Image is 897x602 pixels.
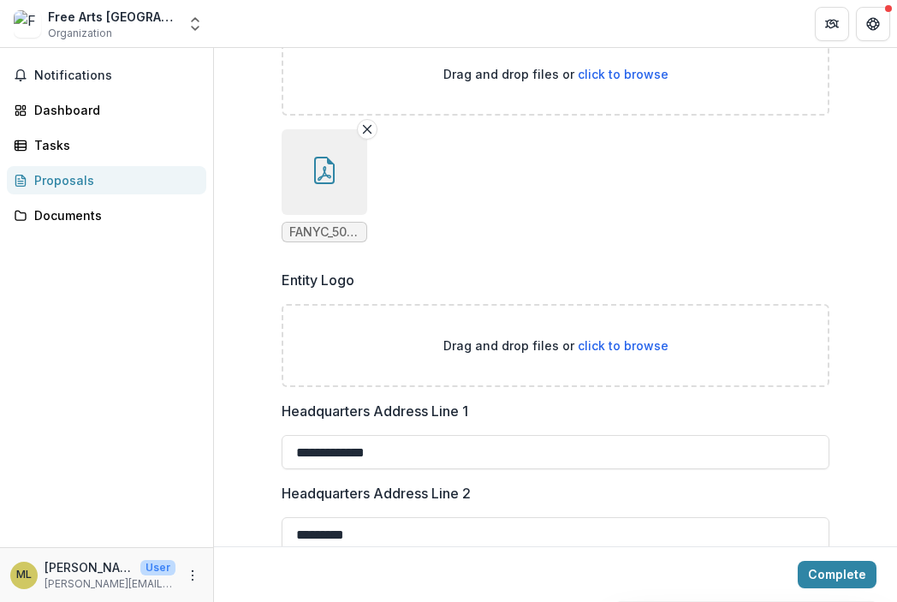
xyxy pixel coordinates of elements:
div: Proposals [34,171,193,189]
div: Documents [34,206,193,224]
p: Drag and drop files or [443,337,668,355]
button: Get Help [856,7,890,41]
p: [PERSON_NAME] [45,558,134,576]
button: Remove File [357,119,377,140]
div: Dashboard [34,101,193,119]
button: Partners [815,7,849,41]
a: Tasks [7,131,206,159]
button: More [182,565,203,586]
p: User [140,560,175,575]
button: Open entity switcher [183,7,207,41]
span: click to browse [578,67,668,81]
img: Free Arts NYC [14,10,41,38]
div: Remove FileFANYC_501c3.pdf [282,129,367,242]
div: Melissa Levinsohn [16,569,32,581]
span: Organization [48,26,112,41]
p: [PERSON_NAME][EMAIL_ADDRESS][DOMAIN_NAME] [45,576,175,592]
p: Headquarters Address Line 1 [282,401,468,421]
p: Entity Logo [282,270,354,290]
a: Proposals [7,166,206,194]
div: Free Arts [GEOGRAPHIC_DATA] [48,8,176,26]
div: Tasks [34,136,193,154]
a: Documents [7,201,206,229]
span: FANYC_501c3.pdf [289,225,359,240]
button: Complete [798,561,876,588]
p: Drag and drop files or [443,65,668,83]
span: Notifications [34,69,199,83]
span: click to browse [578,338,668,353]
a: Dashboard [7,96,206,124]
p: Headquarters Address Line 2 [282,483,471,504]
button: Notifications [7,62,206,89]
